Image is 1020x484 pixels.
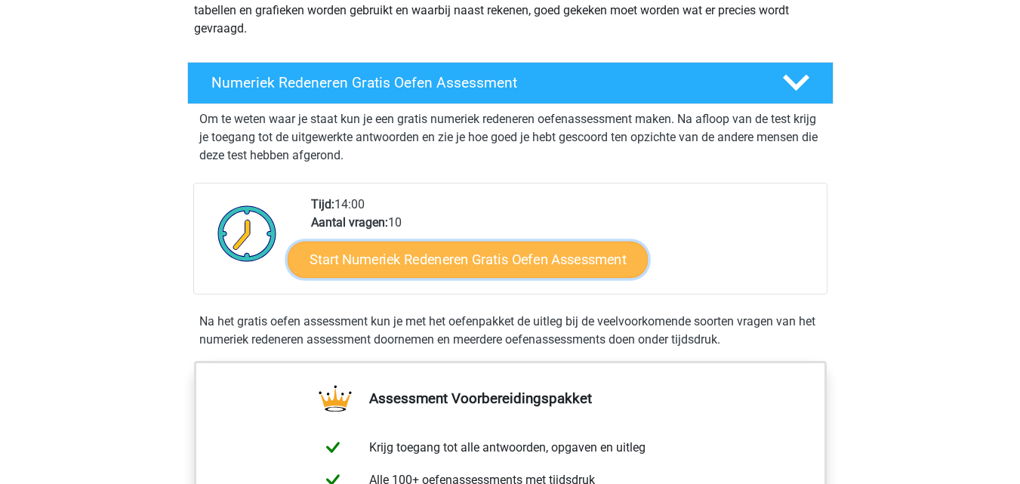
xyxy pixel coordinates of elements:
[181,62,840,104] a: Numeriek Redeneren Gratis Oefen Assessment
[193,313,827,349] div: Na het gratis oefen assessment kun je met het oefenpakket de uitleg bij de veelvoorkomende soorte...
[199,110,821,165] p: Om te weten waar je staat kun je een gratis numeriek redeneren oefenassessment maken. Na afloop v...
[209,196,285,271] img: Klok
[311,197,334,211] b: Tijd:
[288,241,648,277] a: Start Numeriek Redeneren Gratis Oefen Assessment
[300,196,826,294] div: 14:00 10
[211,74,758,91] h4: Numeriek Redeneren Gratis Oefen Assessment
[311,215,388,230] b: Aantal vragen:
